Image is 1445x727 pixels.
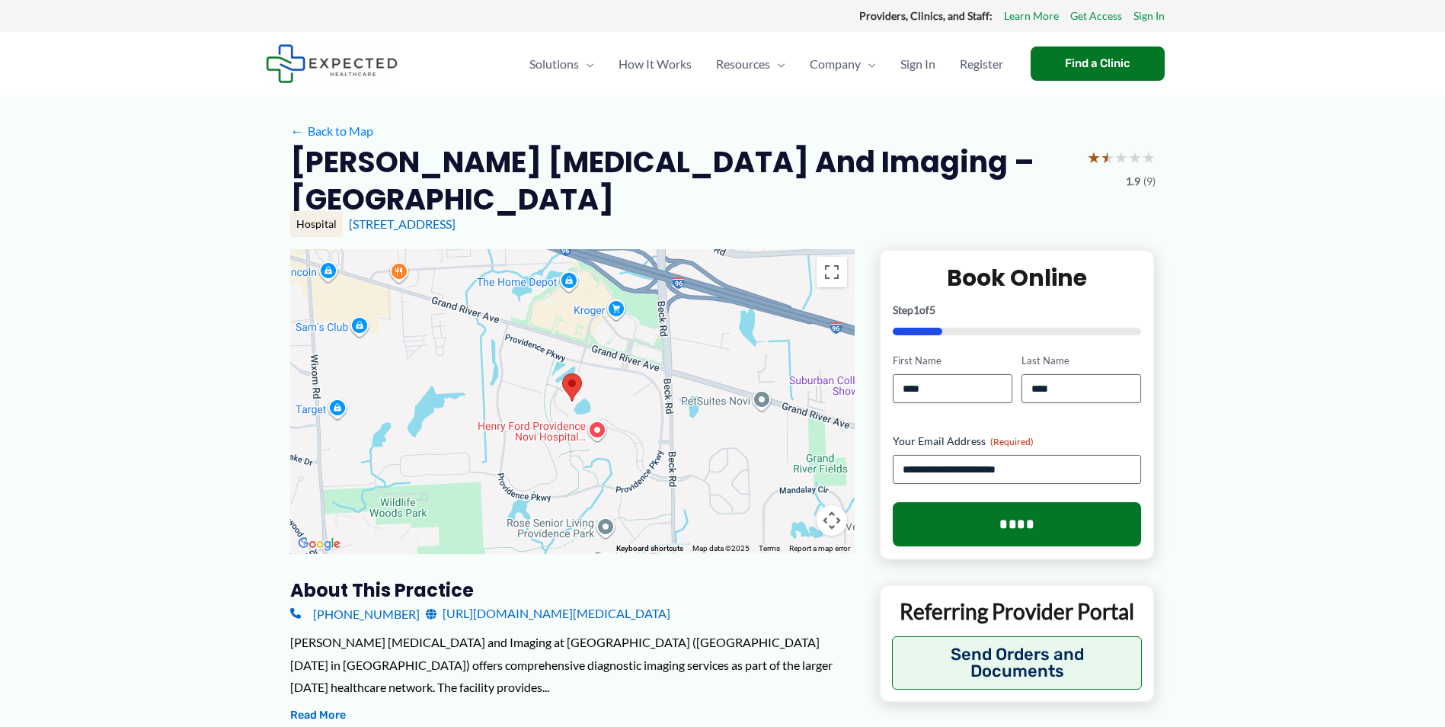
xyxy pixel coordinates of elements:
[704,37,798,91] a: ResourcesMenu Toggle
[692,544,750,552] span: Map data ©2025
[290,631,855,699] div: [PERSON_NAME] [MEDICAL_DATA] and Imaging at [GEOGRAPHIC_DATA] ([GEOGRAPHIC_DATA][DATE] in [GEOGRA...
[888,37,948,91] a: Sign In
[1087,143,1101,171] span: ★
[517,37,606,91] a: SolutionsMenu Toggle
[1128,143,1142,171] span: ★
[990,436,1034,447] span: (Required)
[290,602,420,625] a: [PHONE_NUMBER]
[290,123,305,138] span: ←
[1114,143,1128,171] span: ★
[529,37,579,91] span: Solutions
[1004,6,1059,26] a: Learn More
[1101,143,1114,171] span: ★
[619,37,692,91] span: How It Works
[290,706,346,725] button: Read More
[1133,6,1165,26] a: Sign In
[426,602,670,625] a: [URL][DOMAIN_NAME][MEDICAL_DATA]
[948,37,1015,91] a: Register
[893,263,1142,293] h2: Book Online
[892,597,1143,625] p: Referring Provider Portal
[349,216,456,231] a: [STREET_ADDRESS]
[1143,171,1156,191] span: (9)
[294,534,344,554] img: Google
[859,9,993,22] strong: Providers, Clinics, and Staff:
[616,543,683,554] button: Keyboard shortcuts
[1031,46,1165,81] a: Find a Clinic
[579,37,594,91] span: Menu Toggle
[606,37,704,91] a: How It Works
[294,534,344,554] a: Open this area in Google Maps (opens a new window)
[817,505,847,536] button: Map camera controls
[960,37,1003,91] span: Register
[759,544,780,552] a: Terms (opens in new tab)
[517,37,1015,91] nav: Primary Site Navigation
[900,37,935,91] span: Sign In
[861,37,876,91] span: Menu Toggle
[798,37,888,91] a: CompanyMenu Toggle
[290,578,855,602] h3: About this practice
[893,305,1142,315] p: Step of
[1021,354,1141,368] label: Last Name
[817,257,847,287] button: Toggle fullscreen view
[290,120,373,143] a: ←Back to Map
[929,303,935,316] span: 5
[290,211,343,237] div: Hospital
[893,354,1012,368] label: First Name
[1070,6,1122,26] a: Get Access
[266,44,398,83] img: Expected Healthcare Logo - side, dark font, small
[892,636,1143,690] button: Send Orders and Documents
[1126,171,1140,191] span: 1.9
[770,37,785,91] span: Menu Toggle
[716,37,770,91] span: Resources
[913,303,919,316] span: 1
[789,544,850,552] a: Report a map error
[1142,143,1156,171] span: ★
[810,37,861,91] span: Company
[893,434,1142,449] label: Your Email Address
[290,143,1075,219] h2: [PERSON_NAME] [MEDICAL_DATA] and Imaging – [GEOGRAPHIC_DATA]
